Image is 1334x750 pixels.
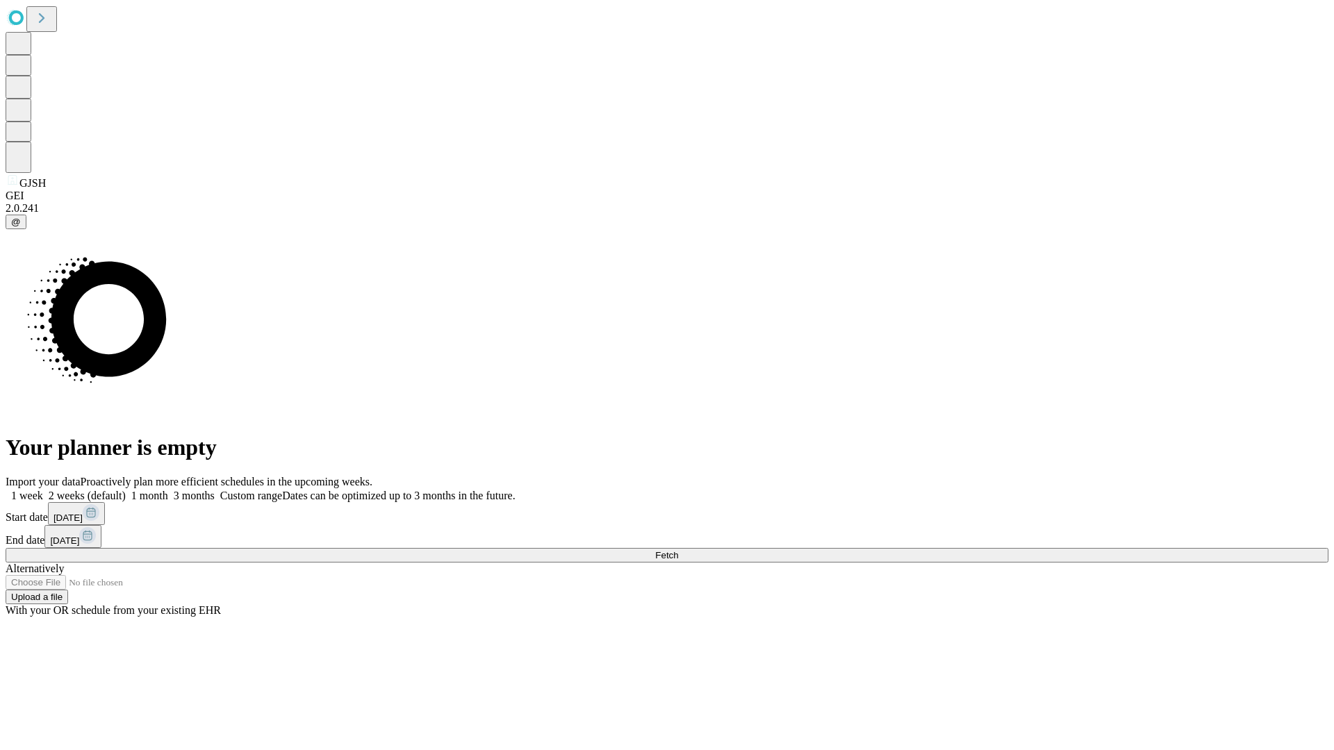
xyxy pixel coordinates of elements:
span: Dates can be optimized up to 3 months in the future. [282,490,515,501]
span: [DATE] [53,512,83,523]
span: Alternatively [6,562,64,574]
span: GJSH [19,177,46,189]
button: Upload a file [6,590,68,604]
div: End date [6,525,1328,548]
span: 3 months [174,490,215,501]
span: Custom range [220,490,282,501]
span: Proactively plan more efficient schedules in the upcoming weeks. [81,476,372,487]
button: [DATE] [44,525,101,548]
span: Fetch [655,550,678,560]
button: @ [6,215,26,229]
div: GEI [6,190,1328,202]
span: 1 week [11,490,43,501]
div: Start date [6,502,1328,525]
span: 2 weeks (default) [49,490,126,501]
span: 1 month [131,490,168,501]
div: 2.0.241 [6,202,1328,215]
button: [DATE] [48,502,105,525]
h1: Your planner is empty [6,435,1328,460]
span: With your OR schedule from your existing EHR [6,604,221,616]
span: [DATE] [50,535,79,546]
span: @ [11,217,21,227]
span: Import your data [6,476,81,487]
button: Fetch [6,548,1328,562]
